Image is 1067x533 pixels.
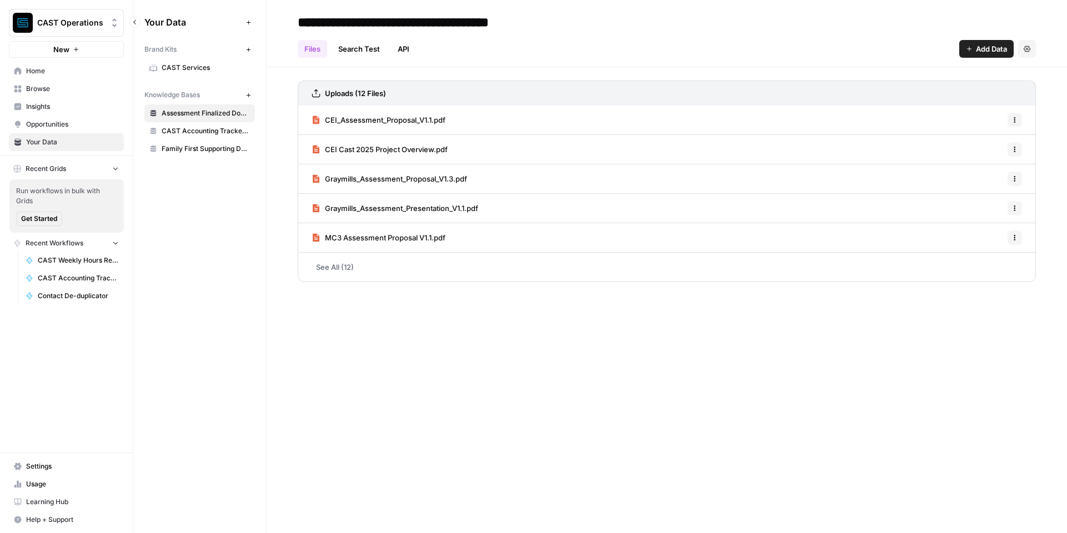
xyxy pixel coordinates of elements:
[9,62,124,80] a: Home
[26,66,119,76] span: Home
[9,475,124,493] a: Usage
[325,203,478,214] span: Graymills_Assessment_Presentation_V1.1.pdf
[21,287,124,305] a: Contact De-duplicator
[9,160,124,177] button: Recent Grids
[312,223,445,252] a: MC3 Assessment Proposal V1.1.pdf
[16,212,62,226] button: Get Started
[26,497,119,507] span: Learning Hub
[13,13,33,33] img: CAST Operations Logo
[26,238,83,248] span: Recent Workflows
[162,144,250,154] span: Family First Supporting Docs
[298,40,327,58] a: Files
[312,105,445,134] a: CEI_Assessment_Proposal_V1.1.pdf
[37,17,104,28] span: CAST Operations
[976,43,1007,54] span: Add Data
[9,235,124,252] button: Recent Workflows
[959,40,1014,58] button: Add Data
[325,88,386,99] h3: Uploads (12 Files)
[9,115,124,133] a: Opportunities
[21,214,57,224] span: Get Started
[144,59,255,77] a: CAST Services
[312,81,386,105] a: Uploads (12 Files)
[332,40,387,58] a: Search Test
[38,255,119,265] span: CAST Weekly Hours Reporting Workflow
[9,457,124,475] a: Settings
[26,84,119,94] span: Browse
[26,515,119,525] span: Help + Support
[26,102,119,112] span: Insights
[9,9,124,37] button: Workspace: CAST Operations
[16,186,117,206] span: Run workflows in bulk with Grids
[144,140,255,158] a: Family First Supporting Docs
[144,90,200,100] span: Knowledge Bases
[391,40,416,58] a: API
[38,273,119,283] span: CAST Accounting Tracker - Analysis Agent
[9,493,124,511] a: Learning Hub
[26,164,66,174] span: Recent Grids
[325,144,448,155] span: CEI Cast 2025 Project Overview.pdf
[144,122,255,140] a: CAST Accounting Tracker KB for PM
[312,164,467,193] a: Graymills_Assessment_Proposal_V1.3.pdf
[312,135,448,164] a: CEI Cast 2025 Project Overview.pdf
[26,479,119,489] span: Usage
[162,63,250,73] span: CAST Services
[9,133,124,151] a: Your Data
[325,114,445,125] span: CEI_Assessment_Proposal_V1.1.pdf
[9,41,124,58] button: New
[312,194,478,223] a: Graymills_Assessment_Presentation_V1.1.pdf
[38,291,119,301] span: Contact De-duplicator
[162,108,250,118] span: Assessment Finalized Document Examples
[26,461,119,471] span: Settings
[144,104,255,122] a: Assessment Finalized Document Examples
[298,253,1036,281] a: See All (12)
[53,44,69,55] span: New
[325,232,445,243] span: MC3 Assessment Proposal V1.1.pdf
[9,511,124,529] button: Help + Support
[21,269,124,287] a: CAST Accounting Tracker - Analysis Agent
[9,80,124,98] a: Browse
[26,119,119,129] span: Opportunities
[9,98,124,115] a: Insights
[144,16,242,29] span: Your Data
[325,173,467,184] span: Graymills_Assessment_Proposal_V1.3.pdf
[26,137,119,147] span: Your Data
[144,44,177,54] span: Brand Kits
[162,126,250,136] span: CAST Accounting Tracker KB for PM
[21,252,124,269] a: CAST Weekly Hours Reporting Workflow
